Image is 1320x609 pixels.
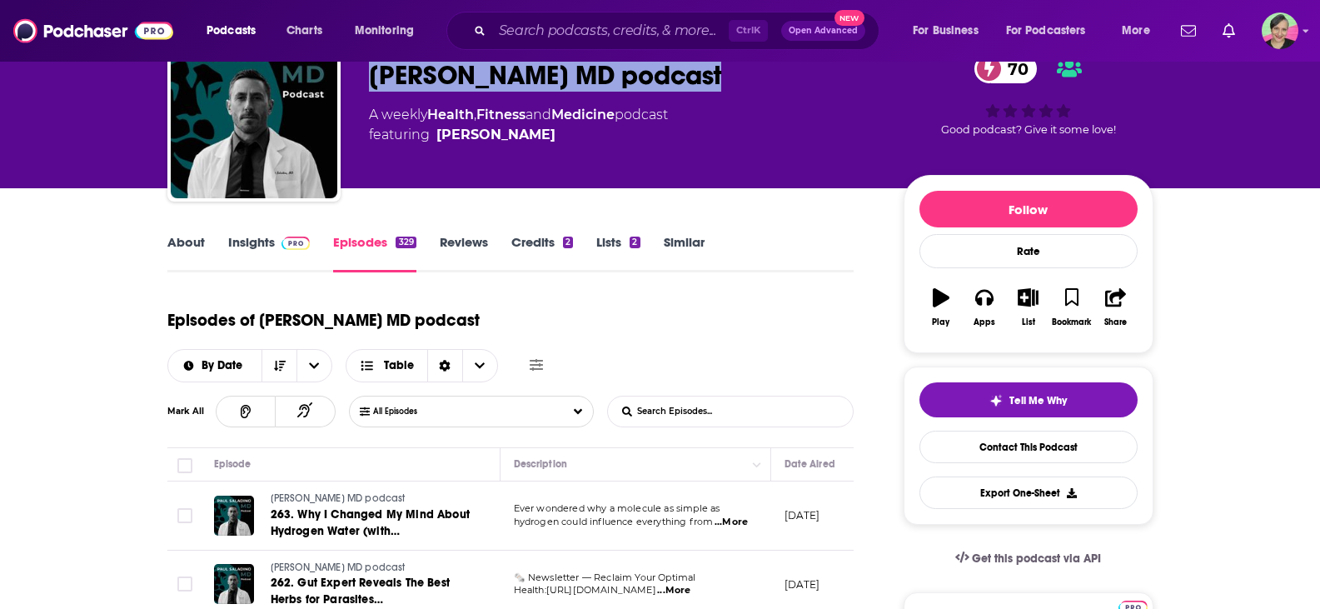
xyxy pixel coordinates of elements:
[440,234,488,272] a: Reviews
[369,125,668,145] span: featuring
[202,360,248,372] span: By Date
[1009,394,1067,407] span: Tell Me Why
[343,17,436,44] button: open menu
[214,454,252,474] div: Episode
[396,237,416,248] div: 329
[630,237,640,248] div: 2
[781,21,865,41] button: Open AdvancedNew
[747,455,767,475] button: Column Actions
[195,17,277,44] button: open menu
[177,577,192,592] span: Toggle select row
[514,572,696,583] span: 🗞️ Newsletter — Reclaim Your Optimal
[177,508,192,523] span: Toggle select row
[271,575,471,608] a: 262. Gut Expert Reveals The Best Herbs for Parasites ([PERSON_NAME])
[296,350,331,382] button: open menu
[991,54,1037,83] span: 70
[1104,317,1127,327] div: Share
[834,10,864,26] span: New
[1022,317,1035,327] div: List
[1262,12,1298,49] button: Show profile menu
[168,360,262,372] button: open menu
[715,516,748,529] span: ...More
[963,277,1006,337] button: Apps
[941,123,1116,136] span: Good podcast? Give it some love!
[474,107,476,122] span: ,
[462,12,895,50] div: Search podcasts, credits, & more...
[167,234,205,272] a: About
[989,394,1003,407] img: tell me why sparkle
[262,350,296,382] button: Sort Direction
[384,360,414,372] span: Table
[511,234,573,272] a: Credits2
[271,561,471,576] a: [PERSON_NAME] MD podcast
[919,382,1138,417] button: tell me why sparkleTell Me Why
[281,237,311,250] img: Podchaser Pro
[514,584,656,596] span: Health:[URL][DOMAIN_NAME]
[427,350,462,382] div: Sort Direction
[789,27,858,35] span: Open Advanced
[436,125,555,145] a: Dr. Paul Saladino
[932,317,949,327] div: Play
[1050,277,1093,337] button: Bookmark
[271,507,471,540] a: 263. Why I Changed My Mind About Hydrogen Water (with [PERSON_NAME])
[785,454,835,474] div: Date Aired
[1006,277,1049,337] button: List
[369,105,668,145] div: A weekly podcast
[526,107,551,122] span: and
[286,19,322,42] span: Charts
[207,19,256,42] span: Podcasts
[657,584,690,597] span: ...More
[171,32,337,198] img: Paul Saladino MD podcast
[1262,12,1298,49] img: User Profile
[919,234,1138,268] div: Rate
[785,508,820,522] p: [DATE]
[333,234,416,272] a: Episodes329
[1006,19,1086,42] span: For Podcasters
[1052,317,1091,327] div: Bookmark
[942,538,1115,579] a: Get this podcast via API
[972,552,1101,566] span: Get this podcast via API
[167,310,480,331] h1: Episodes of [PERSON_NAME] MD podcast
[1122,19,1150,42] span: More
[1093,277,1137,337] button: Share
[228,234,311,272] a: InsightsPodchaser Pro
[514,502,720,514] span: Ever wondered why a molecule as simple as
[596,234,640,272] a: Lists2
[276,17,332,44] a: Charts
[514,516,714,527] span: hydrogen could influence everything from
[919,191,1138,227] button: Follow
[167,407,216,416] div: Mark All
[427,107,474,122] a: Health
[1110,17,1171,44] button: open menu
[913,19,979,42] span: For Business
[355,19,414,42] span: Monitoring
[13,15,173,47] img: Podchaser - Follow, Share and Rate Podcasts
[271,507,470,555] span: 263. Why I Changed My Mind About Hydrogen Water (with [PERSON_NAME])
[919,277,963,337] button: Play
[901,17,999,44] button: open menu
[785,577,820,592] p: [DATE]
[551,107,615,122] a: Medicine
[995,17,1110,44] button: open menu
[1174,17,1203,45] a: Show notifications dropdown
[563,237,573,248] div: 2
[349,396,594,427] button: Choose List Listened
[373,407,451,417] span: All Episodes
[974,54,1037,83] a: 70
[664,234,705,272] a: Similar
[476,107,526,122] a: Fitness
[1262,12,1298,49] span: Logged in as LizDVictoryBelt
[1216,17,1242,45] a: Show notifications dropdown
[919,431,1138,463] a: Contact This Podcast
[974,317,995,327] div: Apps
[492,17,729,44] input: Search podcasts, credits, & more...
[729,20,768,42] span: Ctrl K
[271,562,406,573] span: [PERSON_NAME] MD podcast
[904,43,1153,147] div: 70Good podcast? Give it some love!
[346,349,498,382] button: Choose View
[514,454,567,474] div: Description
[919,477,1138,509] button: Export One-Sheet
